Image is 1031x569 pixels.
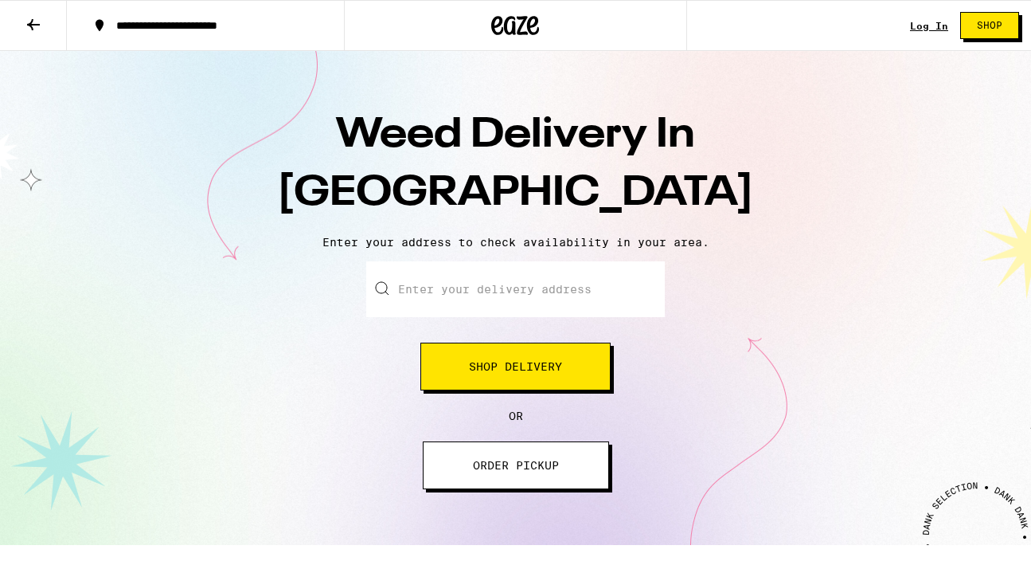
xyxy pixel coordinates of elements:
p: Enter your address to check availability in your area. [16,236,1015,249]
span: OR [509,410,523,422]
h1: Weed Delivery In [237,107,795,223]
a: Log In [910,21,948,31]
button: ORDER PICKUP [423,441,609,489]
span: [GEOGRAPHIC_DATA] [277,173,754,214]
span: Shop [977,21,1002,30]
input: Enter your delivery address [366,261,665,317]
button: Shop [960,12,1019,39]
a: Shop [948,12,1031,39]
span: Shop Delivery [469,361,562,372]
button: Shop Delivery [420,343,611,390]
span: ORDER PICKUP [473,460,559,471]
